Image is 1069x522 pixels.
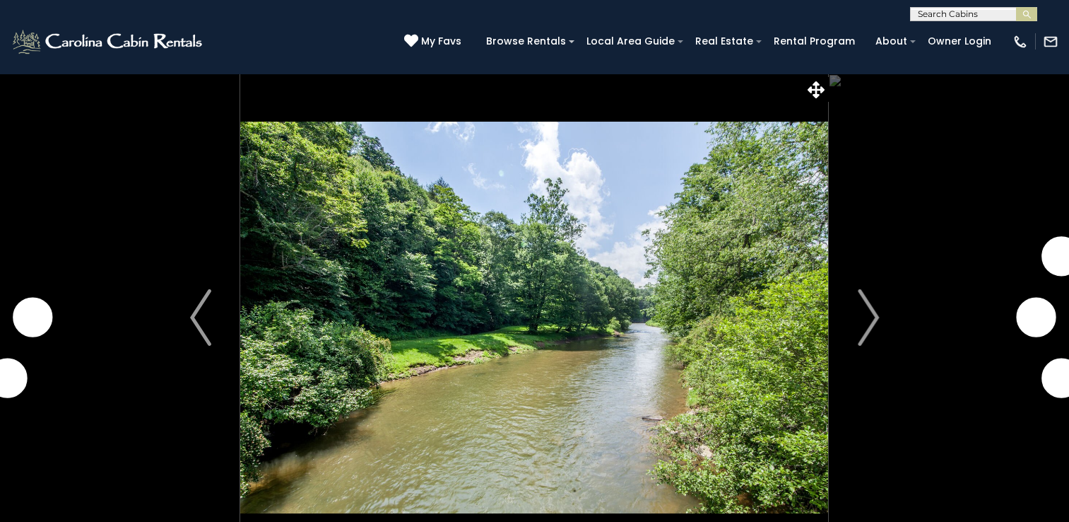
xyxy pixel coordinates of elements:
a: About [868,30,914,52]
img: arrow [858,289,879,346]
a: Browse Rentals [479,30,573,52]
a: Rental Program [767,30,862,52]
a: Real Estate [688,30,760,52]
img: mail-regular-white.png [1043,34,1058,50]
a: My Favs [404,34,465,50]
img: arrow [190,289,211,346]
a: Local Area Guide [579,30,682,52]
a: Owner Login [921,30,998,52]
img: phone-regular-white.png [1012,34,1028,50]
span: My Favs [421,34,461,49]
img: White-1-2.png [11,28,206,56]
